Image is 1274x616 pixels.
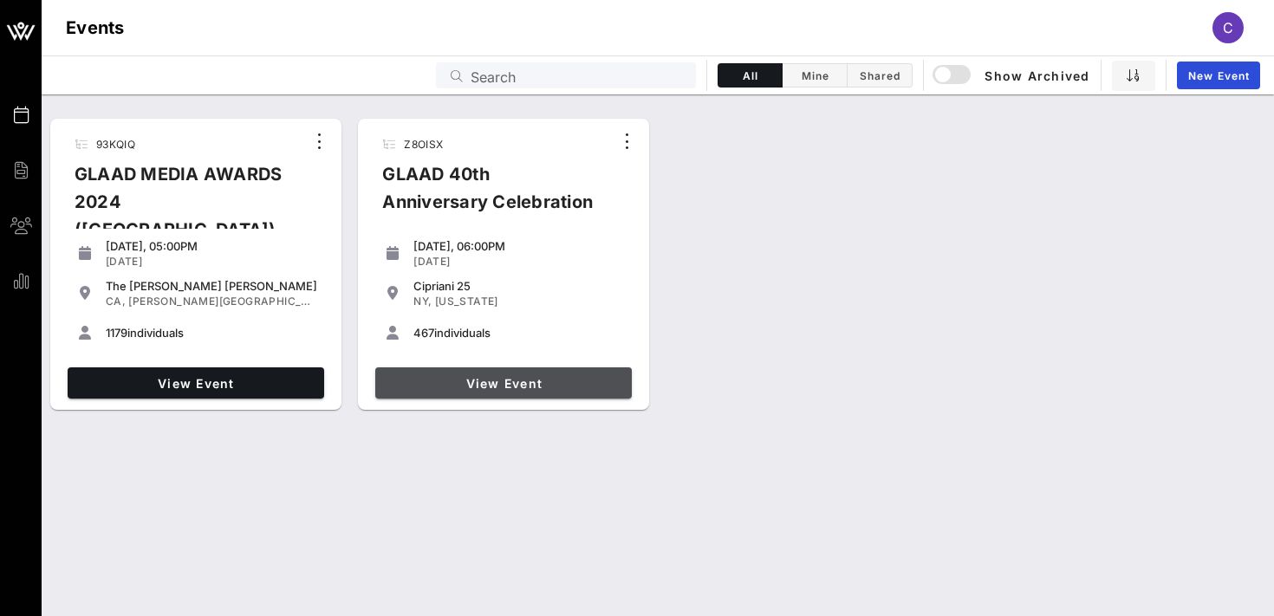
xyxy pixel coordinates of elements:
span: New Event [1187,69,1250,82]
span: Z8OISX [404,138,443,151]
span: View Event [75,376,317,391]
div: GLAAD 40th Anniversary Celebration [368,160,613,230]
a: View Event [68,367,324,399]
button: All [718,63,783,88]
div: individuals [413,326,625,340]
div: [DATE] [413,255,625,269]
span: View Event [382,376,625,391]
span: All [729,69,771,82]
div: C [1212,12,1244,43]
a: New Event [1177,62,1260,89]
span: C [1223,19,1233,36]
div: GLAAD MEDIA AWARDS 2024 ([GEOGRAPHIC_DATA]) [61,160,305,257]
span: 93KQIQ [96,138,135,151]
span: CA, [106,295,126,308]
div: [DATE] [106,255,317,269]
div: [DATE], 06:00PM [413,239,625,253]
span: 467 [413,326,434,340]
div: Cipriani 25 [413,279,625,293]
div: The [PERSON_NAME] [PERSON_NAME] [106,279,317,293]
span: [PERSON_NAME][GEOGRAPHIC_DATA] [128,295,335,308]
a: View Event [375,367,632,399]
h1: Events [66,14,125,42]
span: Shared [858,69,901,82]
span: Show Archived [935,65,1089,86]
button: Shared [848,63,913,88]
span: NY, [413,295,432,308]
span: [US_STATE] [435,295,498,308]
div: [DATE], 05:00PM [106,239,317,253]
span: 1179 [106,326,127,340]
span: Mine [793,69,836,82]
button: Show Archived [934,60,1090,91]
div: individuals [106,326,317,340]
button: Mine [783,63,848,88]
